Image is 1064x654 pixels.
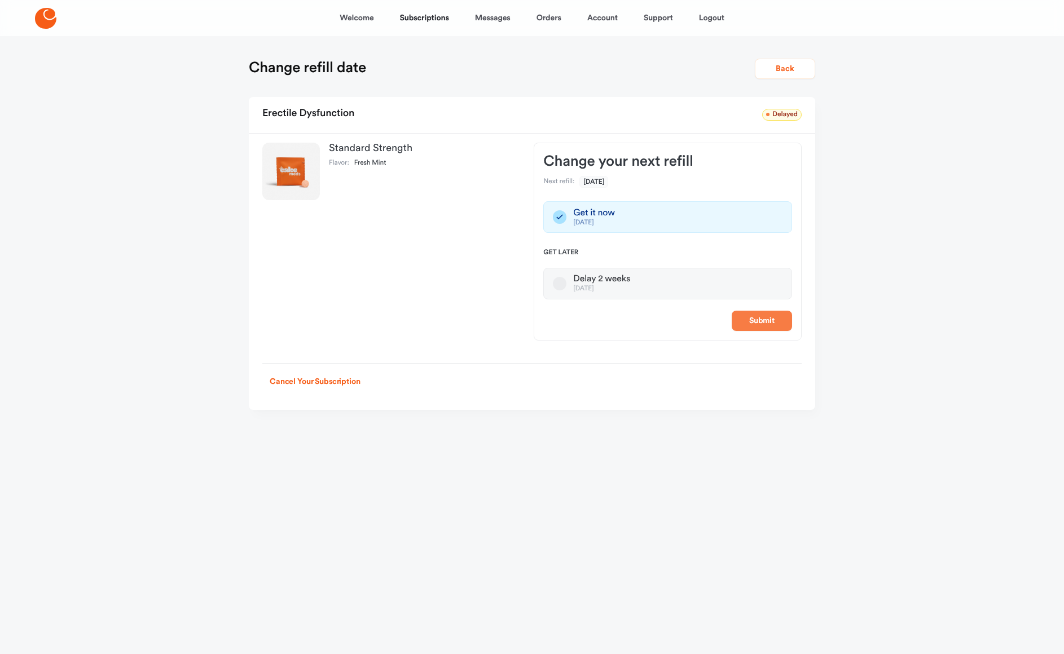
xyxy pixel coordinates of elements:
dd: Fresh Mint [354,159,386,168]
div: Get it now [573,207,614,219]
a: Subscriptions [400,5,449,32]
h3: Standard Strength [329,143,516,154]
dt: Flavor: [329,159,349,168]
span: [DATE] [579,176,608,188]
a: Account [587,5,618,32]
h2: Erectile Dysfunction [262,104,354,124]
a: Welcome [340,5,373,32]
button: Delay 2 weeks[DATE] [553,277,566,290]
h1: Change refill date [249,59,366,77]
a: Messages [475,5,511,32]
a: Logout [699,5,724,32]
button: Back [755,59,815,79]
div: [DATE] [573,219,614,227]
img: Standard Strength [262,143,320,200]
h3: Change your next refill [543,152,792,170]
div: [DATE] [573,285,630,293]
dt: Next refill: [543,178,574,187]
span: Delayed [762,109,802,121]
a: Support [644,5,673,32]
button: Submit [732,311,792,331]
a: Orders [537,5,561,32]
button: Get it now[DATE] [553,210,566,224]
button: Cancel Your Subscription [262,372,368,392]
span: Get later [543,249,792,258]
div: Delay 2 weeks [573,273,630,285]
